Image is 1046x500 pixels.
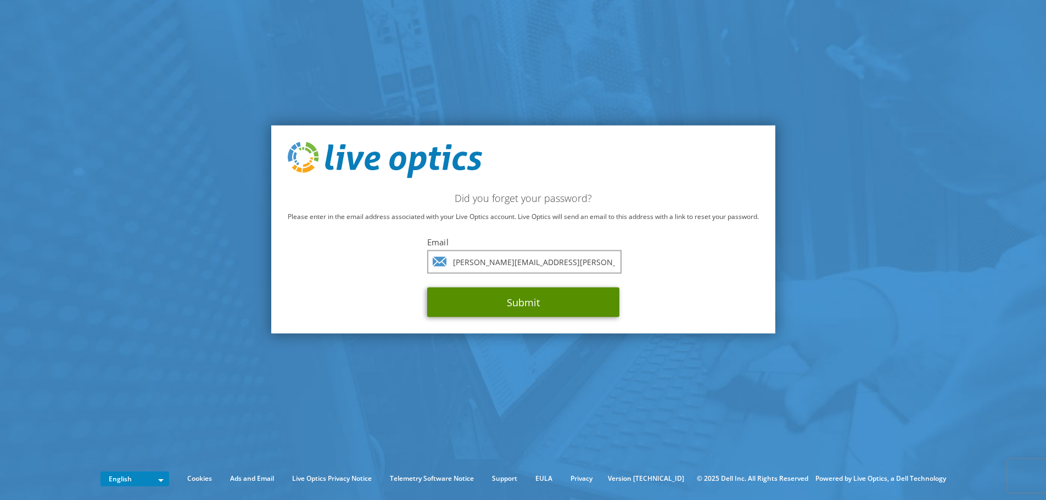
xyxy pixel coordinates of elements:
p: Please enter in the email address associated with your Live Optics account. Live Optics will send... [288,210,759,222]
li: Powered by Live Optics, a Dell Technology [815,473,946,485]
a: Ads and Email [222,473,282,485]
img: live_optics_svg.svg [288,142,482,178]
a: Live Optics Privacy Notice [284,473,380,485]
h2: Did you forget your password? [288,192,759,204]
a: Telemetry Software Notice [382,473,482,485]
a: Support [484,473,525,485]
a: EULA [527,473,561,485]
li: © 2025 Dell Inc. All Rights Reserved [691,473,814,485]
a: Privacy [562,473,601,485]
label: Email [427,236,619,247]
a: Cookies [179,473,220,485]
li: Version [TECHNICAL_ID] [602,473,690,485]
button: Submit [427,287,619,317]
